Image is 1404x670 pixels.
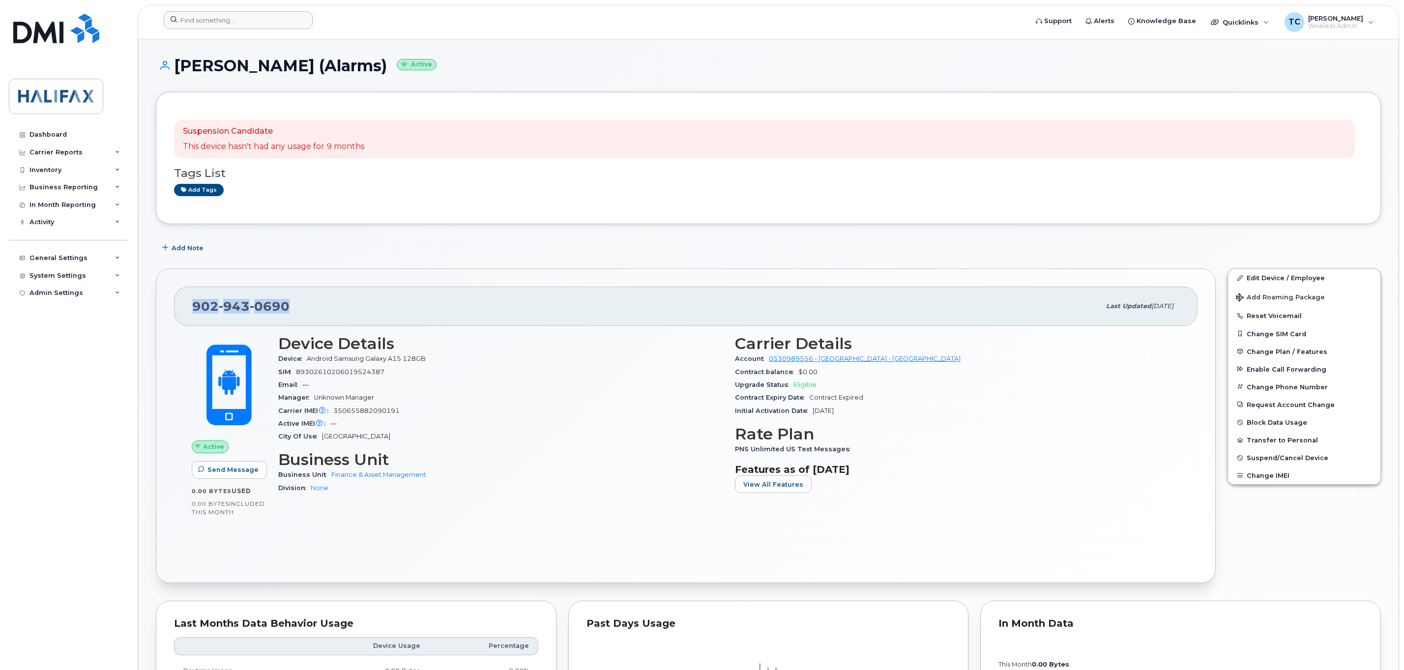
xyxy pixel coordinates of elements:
[1247,454,1328,462] span: Suspend/Cancel Device
[735,445,855,453] span: PNS Unlimited US Text Messages
[1228,413,1380,431] button: Block Data Usage
[156,57,1381,74] h1: [PERSON_NAME] (Alarms)
[1106,302,1151,310] span: Last updated
[278,335,723,352] h3: Device Details
[232,487,251,495] span: used
[1228,325,1380,343] button: Change SIM Card
[735,425,1180,443] h3: Rate Plan
[192,500,229,507] span: 0.00 Bytes
[1032,661,1069,668] tspan: 0.00 Bytes
[793,381,817,388] span: Eligible
[302,381,309,388] span: —
[1151,302,1173,310] span: [DATE]
[1228,269,1380,287] a: Edit Device / Employee
[174,167,1363,179] h3: Tags List
[278,451,723,468] h3: Business Unit
[278,484,311,492] span: Division
[331,471,426,478] a: Finance & Asset Management
[1228,378,1380,396] button: Change Phone Number
[735,381,793,388] span: Upgrade Status
[278,420,330,427] span: Active IMEI
[1228,449,1380,466] button: Suspend/Cancel Device
[192,299,290,314] span: 902
[735,464,1180,475] h3: Features as of [DATE]
[307,355,426,362] span: Android Samsung Galaxy A15 128GB
[429,637,538,655] th: Percentage
[156,239,212,257] button: Add Note
[322,433,390,440] span: [GEOGRAPHIC_DATA]
[735,475,812,493] button: View All Features
[735,407,813,414] span: Initial Activation Date
[1228,287,1380,307] button: Add Roaming Package
[296,368,384,376] span: 89302610206019524387
[743,480,803,489] span: View All Features
[174,184,224,196] a: Add tags
[809,394,863,401] span: Contract Expired
[1228,466,1380,484] button: Change IMEI
[998,619,1363,629] div: In Month Data
[798,368,818,376] span: $0.00
[586,619,951,629] div: Past Days Usage
[183,141,364,152] p: This device hasn't had any usage for 9 months
[1361,627,1397,663] iframe: Messenger Launcher
[1228,343,1380,360] button: Change Plan / Features
[397,59,437,70] small: Active
[174,619,538,629] div: Last Months Data Behavior Usage
[183,126,364,137] p: Suspension Candidate
[1236,293,1325,303] span: Add Roaming Package
[278,381,302,388] span: Email
[1247,365,1326,373] span: Enable Call Forwarding
[333,407,400,414] span: 350655882090191
[1228,360,1380,378] button: Enable Call Forwarding
[735,335,1180,352] h3: Carrier Details
[192,461,267,479] button: Send Message
[330,420,337,427] span: —
[813,407,834,414] span: [DATE]
[278,394,314,401] span: Manager
[735,394,809,401] span: Contract Expiry Date
[1228,307,1380,324] button: Reset Voicemail
[311,484,328,492] a: None
[1247,348,1327,355] span: Change Plan / Features
[278,407,333,414] span: Carrier IMEI
[203,442,224,451] span: Active
[1228,396,1380,413] button: Request Account Change
[1228,431,1380,449] button: Transfer to Personal
[308,637,429,655] th: Device Usage
[278,368,296,376] span: SIM
[207,465,259,474] span: Send Message
[278,433,322,440] span: City Of Use
[278,355,307,362] span: Device
[250,299,290,314] span: 0690
[735,368,798,376] span: Contract balance
[998,661,1069,668] text: this month
[735,355,769,362] span: Account
[219,299,250,314] span: 943
[278,471,331,478] span: Business Unit
[314,394,374,401] span: Unknown Manager
[192,488,232,495] span: 0.00 Bytes
[769,355,961,362] a: 0530989556 - [GEOGRAPHIC_DATA] - [GEOGRAPHIC_DATA]
[172,243,204,253] span: Add Note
